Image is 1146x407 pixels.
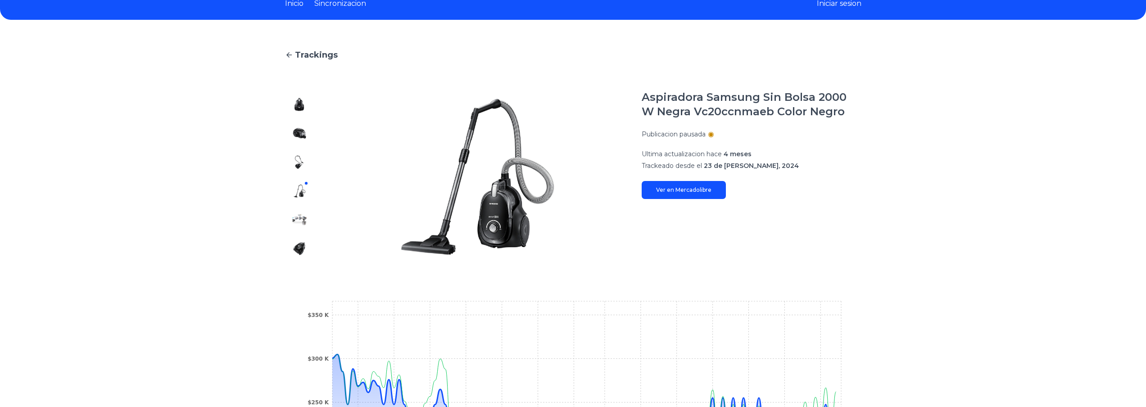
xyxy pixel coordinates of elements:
a: Ver en Mercadolibre [642,181,726,199]
img: Aspiradora Samsung Sin Bolsa 2000 W Negra Vc20ccnmaeb Color Negro [292,155,307,169]
img: Aspiradora Samsung Sin Bolsa 2000 W Negra Vc20ccnmaeb Color Negro [292,241,307,256]
a: Trackings [285,49,861,61]
span: Trackings [295,49,338,61]
span: 23 de [PERSON_NAME], 2024 [704,162,799,170]
span: Trackeado desde el [642,162,702,170]
img: Aspiradora Samsung Sin Bolsa 2000 W Negra Vc20ccnmaeb Color Negro [292,126,307,140]
img: Aspiradora Samsung Sin Bolsa 2000 W Negra Vc20ccnmaeb Color Negro [332,90,624,263]
img: Aspiradora Samsung Sin Bolsa 2000 W Negra Vc20ccnmaeb Color Negro [292,97,307,112]
span: 4 meses [724,150,752,158]
tspan: $250 K [308,399,329,406]
h1: Aspiradora Samsung Sin Bolsa 2000 W Negra Vc20ccnmaeb Color Negro [642,90,861,119]
span: Ultima actualizacion hace [642,150,722,158]
p: Publicacion pausada [642,130,706,139]
img: Aspiradora Samsung Sin Bolsa 2000 W Negra Vc20ccnmaeb Color Negro [292,213,307,227]
tspan: $350 K [308,312,329,318]
img: Aspiradora Samsung Sin Bolsa 2000 W Negra Vc20ccnmaeb Color Negro [292,184,307,198]
tspan: $300 K [308,356,329,362]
